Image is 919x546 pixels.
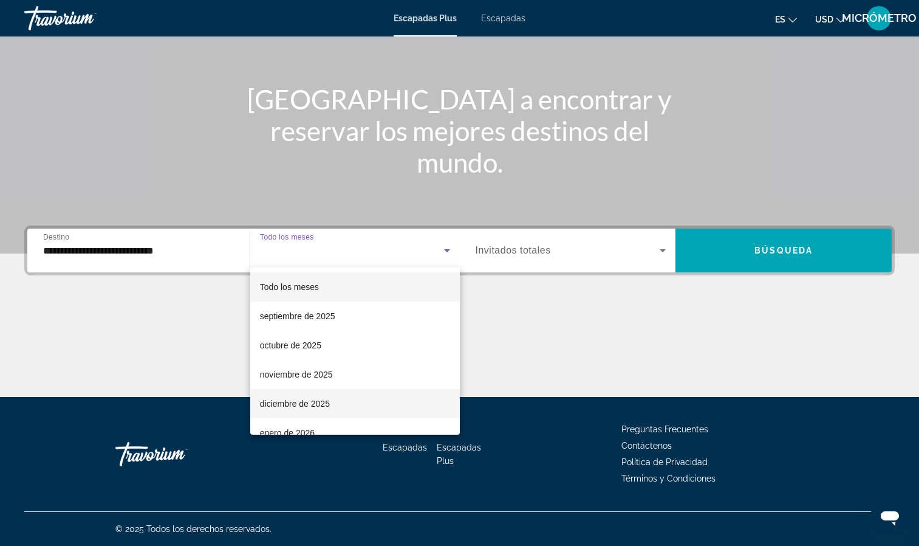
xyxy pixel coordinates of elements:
font: diciembre de 2025 [260,399,330,409]
font: octubre de 2025 [260,340,321,350]
font: enero de 2026 [260,428,315,438]
font: septiembre de 2025 [260,311,335,321]
span: Todo los meses [260,282,319,292]
iframe: Botón para iniciar la ventana de mensajería [870,497,909,536]
font: noviembre de 2025 [260,370,333,379]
